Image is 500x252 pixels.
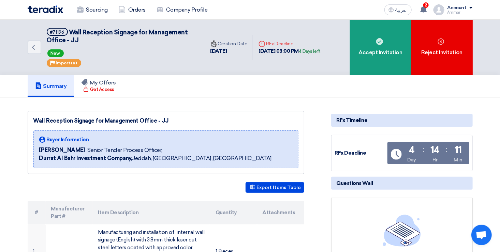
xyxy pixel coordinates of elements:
[151,2,213,17] a: Company Profile
[454,156,463,163] div: Min
[447,11,473,14] div: Ammar
[408,156,416,163] div: Day
[395,8,408,13] span: العربية
[74,75,123,97] a: My Offers Get Access
[56,61,78,65] span: Important
[446,143,448,156] div: :
[46,201,93,224] th: Manufacturer Part #
[430,145,440,155] div: 14
[383,215,421,247] img: empty_state_list.svg
[82,79,116,86] h5: My Offers
[350,20,411,75] div: Accept Invitation
[337,179,373,187] span: Questions Wall
[28,5,63,13] img: Teradix logo
[39,154,272,162] span: Jeddah, [GEOGRAPHIC_DATA] ,[GEOGRAPHIC_DATA]
[28,75,74,97] a: Summary
[50,30,64,34] div: #71196
[92,201,210,224] th: Item Description
[39,146,85,154] span: [PERSON_NAME]
[433,4,444,15] img: profile_test.png
[246,182,304,193] button: Export Items Table
[411,20,473,75] div: Reject Invitation
[39,155,132,161] b: Durrat Al Bahr Investment Company,
[210,47,248,55] div: [DATE]
[33,117,298,125] div: Wall Reception Signage for Management Office - JJ
[455,145,462,155] div: 11
[409,145,415,155] div: 4
[83,86,114,93] div: Get Access
[335,149,386,157] div: RFx Deadline
[87,146,162,154] span: Senior Tender Process Officer,
[259,40,321,47] div: RFx Deadline
[71,2,113,17] a: Sourcing
[259,47,321,55] div: [DATE] 03:00 PM
[423,2,429,8] span: 2
[210,201,257,224] th: Quantity
[113,2,151,17] a: Orders
[47,136,89,143] span: Buyer Information
[257,201,304,224] th: Attachments
[432,156,437,163] div: Hr
[47,28,197,45] h5: Wall Reception Signage for Management Office - JJ
[384,4,412,15] button: العربية
[35,83,67,90] h5: Summary
[299,48,321,55] div: 4 Days left
[331,114,473,127] div: RFx Timeline
[47,29,188,44] span: Wall Reception Signage for Management Office - JJ
[471,225,492,245] a: دردشة مفتوحة
[423,143,424,156] div: :
[28,201,46,224] th: #
[47,49,64,57] span: New
[210,40,248,47] div: Creation Date
[447,5,467,11] div: Account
